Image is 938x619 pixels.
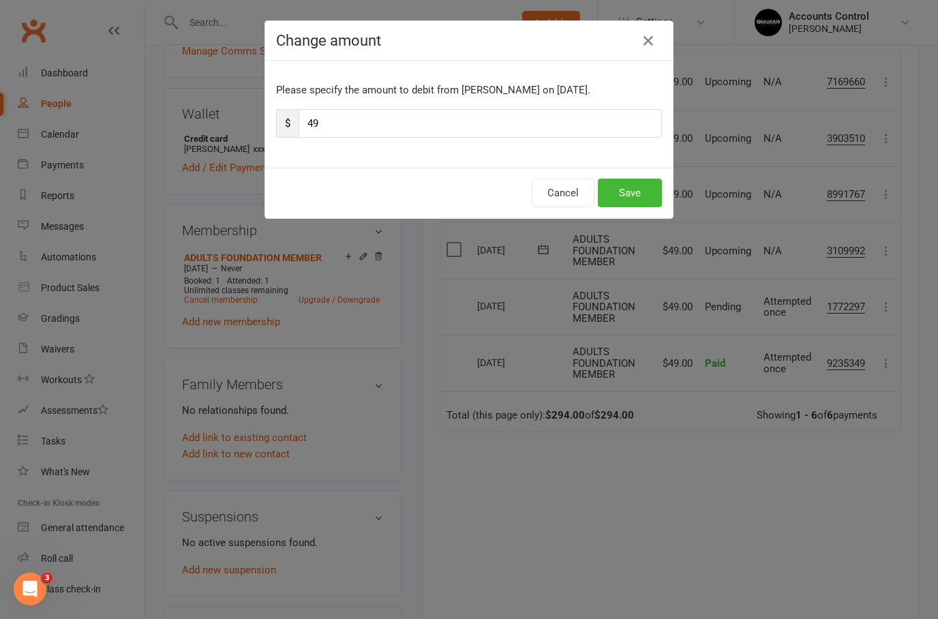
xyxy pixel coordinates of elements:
button: Cancel [532,179,594,207]
h4: Change amount [276,32,662,49]
p: Please specify the amount to debit from [PERSON_NAME] on [DATE]. [276,82,662,98]
iframe: Intercom live chat [14,573,46,605]
button: Save [598,179,662,207]
span: $ [276,109,299,138]
span: 3 [42,573,52,584]
button: Close [637,30,659,52]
